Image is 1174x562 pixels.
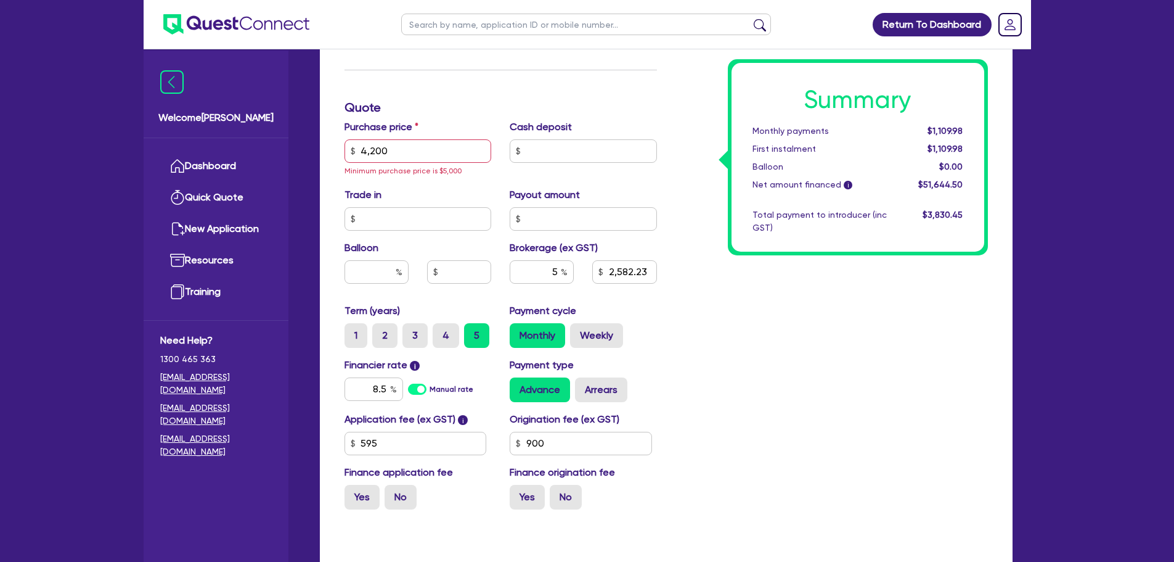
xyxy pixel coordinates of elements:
a: New Application [160,213,272,245]
label: Arrears [575,378,627,402]
label: Balloon [344,241,378,255]
label: Purchase price [344,120,418,134]
label: Payment type [510,358,574,373]
label: Monthly [510,323,565,348]
span: i [410,361,420,371]
span: i [458,415,468,425]
label: 2 [372,323,397,348]
div: Balloon [743,160,896,173]
label: No [550,485,582,510]
label: Finance origination fee [510,465,615,480]
div: Total payment to introducer (inc GST) [743,209,896,234]
input: Search by name, application ID or mobile number... [401,14,771,35]
label: Trade in [344,188,381,202]
a: Resources [160,245,272,276]
label: Application fee (ex GST) [344,412,455,427]
img: quick-quote [170,190,185,205]
label: Payout amount [510,188,580,202]
span: Need Help? [160,333,272,348]
a: Return To Dashboard [873,13,992,36]
h1: Summary [752,85,963,115]
span: $3,830.45 [923,210,963,220]
label: Advance [510,378,570,402]
img: quest-connect-logo-blue [163,14,309,35]
label: 1 [344,323,367,348]
span: i [844,181,852,190]
img: icon-menu-close [160,70,184,94]
span: $1,109.98 [927,126,963,136]
label: Term (years) [344,304,400,318]
label: Manual rate [430,384,473,395]
label: Yes [344,485,380,510]
span: $1,109.98 [927,144,963,154]
label: 4 [433,323,459,348]
label: Weekly [570,323,623,348]
a: Dashboard [160,151,272,182]
label: Origination fee (ex GST) [510,412,619,427]
label: 3 [402,323,428,348]
a: Quick Quote [160,182,272,213]
div: First instalment [743,143,896,155]
div: Net amount financed [743,178,896,191]
span: $0.00 [939,162,963,171]
img: resources [170,253,185,268]
h3: Quote [344,100,657,115]
a: [EMAIL_ADDRESS][DOMAIN_NAME] [160,432,272,458]
a: [EMAIL_ADDRESS][DOMAIN_NAME] [160,402,272,428]
a: Training [160,276,272,308]
div: Monthly payments [743,125,896,138]
label: No [385,485,417,510]
span: $51,644.50 [918,180,963,189]
span: 1300 465 363 [160,353,272,366]
span: Minimum purchase price is $5,000 [344,167,462,175]
label: Yes [510,485,545,510]
label: 5 [464,323,489,348]
a: Dropdown toggle [994,9,1026,41]
span: Welcome [PERSON_NAME] [158,110,274,125]
img: new-application [170,221,185,236]
label: Payment cycle [510,304,576,318]
label: Financier rate [344,358,420,373]
label: Brokerage (ex GST) [510,241,598,255]
a: [EMAIL_ADDRESS][DOMAIN_NAME] [160,371,272,397]
label: Cash deposit [510,120,572,134]
label: Finance application fee [344,465,453,480]
img: training [170,284,185,299]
